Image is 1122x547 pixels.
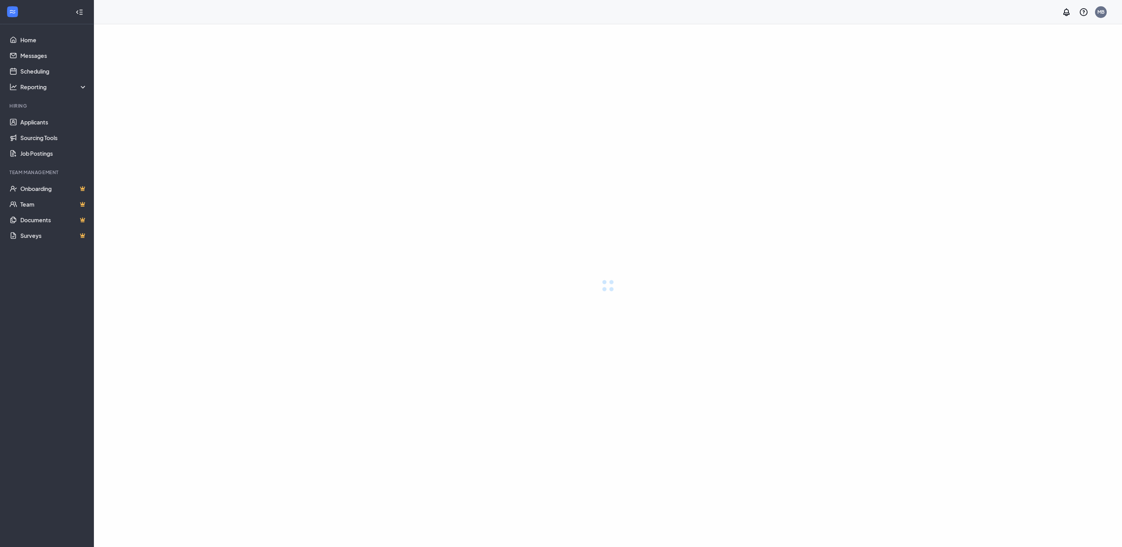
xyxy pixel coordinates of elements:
[20,48,87,63] a: Messages
[1097,9,1104,15] div: MB
[9,83,17,91] svg: Analysis
[1062,7,1071,17] svg: Notifications
[20,196,87,212] a: TeamCrown
[20,228,87,243] a: SurveysCrown
[76,8,83,16] svg: Collapse
[20,181,87,196] a: OnboardingCrown
[9,8,16,16] svg: WorkstreamLogo
[20,212,87,228] a: DocumentsCrown
[20,114,87,130] a: Applicants
[20,130,87,146] a: Sourcing Tools
[20,83,88,91] div: Reporting
[20,146,87,161] a: Job Postings
[20,32,87,48] a: Home
[1079,7,1088,17] svg: QuestionInfo
[9,103,86,109] div: Hiring
[9,169,86,176] div: Team Management
[20,63,87,79] a: Scheduling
